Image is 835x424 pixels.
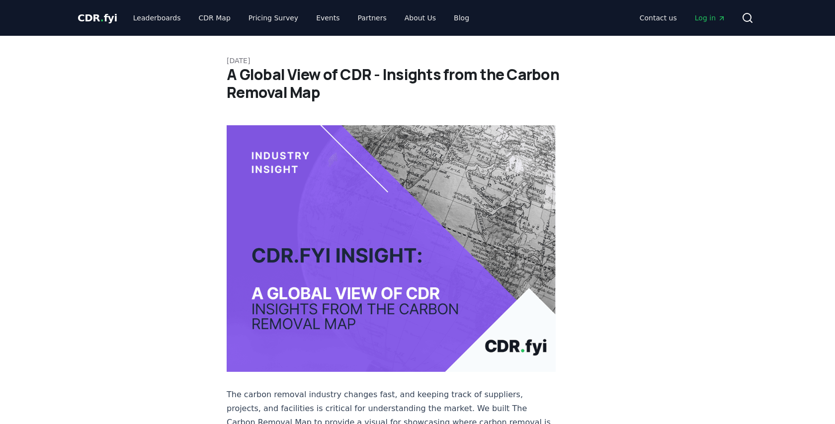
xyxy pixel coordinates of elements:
a: CDR Map [191,9,239,27]
a: Log in [687,9,734,27]
a: CDR.fyi [78,11,117,25]
nav: Main [632,9,734,27]
a: About Us [397,9,444,27]
a: Leaderboards [125,9,189,27]
a: Blog [446,9,477,27]
a: Events [308,9,347,27]
h1: A Global View of CDR - Insights from the Carbon Removal Map [227,66,608,101]
nav: Main [125,9,477,27]
a: Pricing Survey [241,9,306,27]
span: . [100,12,104,24]
p: [DATE] [227,56,608,66]
span: Log in [695,13,726,23]
span: CDR fyi [78,12,117,24]
a: Contact us [632,9,685,27]
a: Partners [350,9,395,27]
img: blog post image [227,125,556,372]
